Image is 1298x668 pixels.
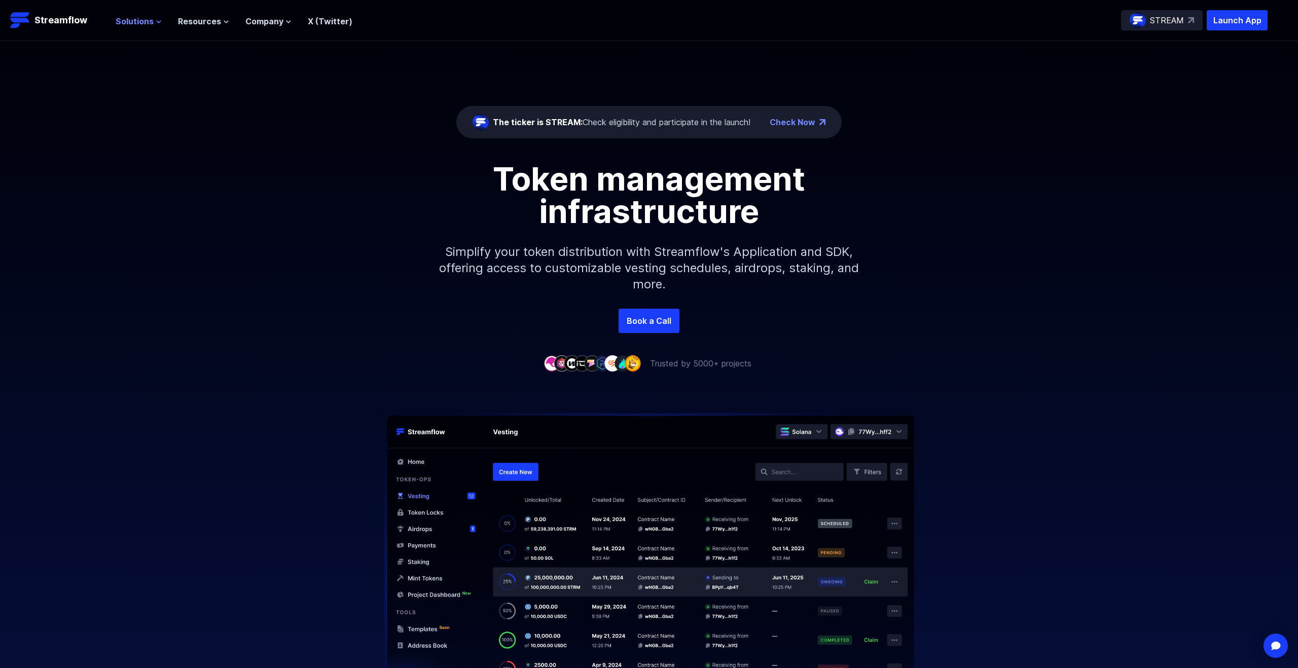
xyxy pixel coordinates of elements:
img: company-5 [584,355,600,371]
button: Launch App [1207,10,1268,30]
span: Company [245,15,283,27]
div: Check eligibility and participate in the launch! [493,116,750,128]
a: Streamflow [10,10,105,30]
img: company-8 [615,355,631,371]
img: company-6 [594,355,610,371]
span: Resources [178,15,221,27]
img: streamflow-logo-circle.png [1130,12,1146,28]
a: STREAM [1121,10,1203,30]
img: Streamflow Logo [10,10,30,30]
h1: Token management infrastructure [421,163,877,228]
span: The ticker is STREAM: [493,117,583,127]
img: top-right-arrow.png [819,119,825,125]
img: top-right-arrow.svg [1188,17,1194,23]
p: STREAM [1150,14,1184,26]
img: company-2 [554,355,570,371]
a: Check Now [770,116,815,128]
button: Solutions [116,15,162,27]
div: Open Intercom Messenger [1264,634,1288,658]
button: Company [245,15,292,27]
p: Simplify your token distribution with Streamflow's Application and SDK, offering access to custom... [431,228,867,309]
a: X (Twitter) [308,16,352,26]
button: Resources [178,15,229,27]
img: streamflow-logo-circle.png [473,114,489,130]
img: company-1 [544,355,560,371]
img: company-3 [564,355,580,371]
p: Streamflow [34,13,87,27]
a: Book a Call [619,309,679,333]
span: Solutions [116,15,154,27]
img: company-4 [574,355,590,371]
img: company-9 [625,355,641,371]
p: Trusted by 5000+ projects [650,357,751,369]
img: company-7 [604,355,621,371]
